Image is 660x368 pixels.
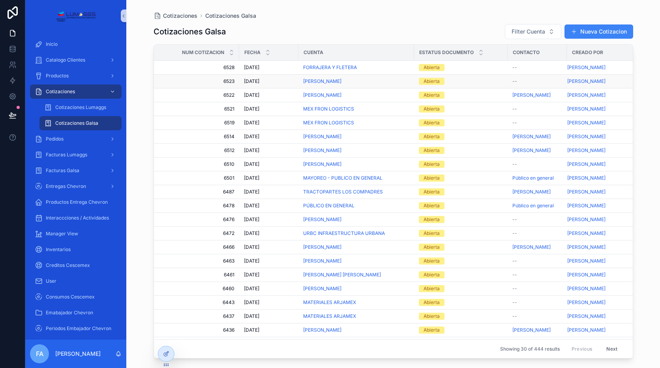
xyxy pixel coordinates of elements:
a: 6521 [163,106,234,112]
a: Abierta [419,64,503,71]
button: Select Button [505,24,561,39]
a: [PERSON_NAME] [512,189,551,195]
a: 6476 [163,216,234,223]
a: 6487 [163,189,234,195]
a: -- [512,285,562,292]
div: Abierta [424,147,440,154]
a: [PERSON_NAME] [567,78,638,84]
span: -- [512,230,517,237]
a: Facturas Galsa [30,163,122,178]
a: [PERSON_NAME] [303,78,341,84]
a: Abierta [419,78,503,85]
a: Creditos Cescemex [30,258,122,272]
span: [DATE] [244,230,259,237]
a: Abierta [419,230,503,237]
span: [PERSON_NAME] [512,133,551,140]
span: [DATE] [244,64,259,71]
span: Pedidos [46,136,64,142]
span: -- [512,78,517,84]
a: [PERSON_NAME] [567,175,638,181]
a: [DATE] [244,230,294,237]
div: Abierta [424,133,440,140]
a: 6443 [163,299,234,306]
a: [PERSON_NAME] [512,92,551,98]
a: [PERSON_NAME] [303,92,341,98]
a: -- [512,78,562,84]
span: [PERSON_NAME] [567,106,606,112]
button: Nueva Cotizacion [564,24,633,39]
a: Cotizaciones [30,84,122,99]
span: Inicio [46,41,58,47]
span: [PERSON_NAME] [303,147,341,154]
a: [PERSON_NAME] [567,216,606,223]
span: [DATE] [244,92,259,98]
a: [PERSON_NAME] [303,147,409,154]
span: -- [512,285,517,292]
div: Abierta [424,78,440,85]
span: [PERSON_NAME] [567,161,606,167]
span: [PERSON_NAME] [567,175,606,181]
div: Abierta [424,230,440,237]
a: Abierta [419,257,503,265]
span: [PERSON_NAME] [PERSON_NAME] [303,272,381,278]
a: -- [512,272,562,278]
a: MEX FRON LOGISTICS [303,120,409,126]
a: [PERSON_NAME] [567,203,606,209]
a: TRACTOPARTES LOS COMPADRES [303,189,409,195]
span: User [46,278,56,284]
span: [PERSON_NAME] [567,189,606,195]
a: Público en general [512,203,562,209]
a: [PERSON_NAME] [567,64,606,71]
span: [DATE] [244,147,259,154]
a: [PERSON_NAME] [303,161,341,167]
div: Abierta [424,202,440,209]
a: 6514 [163,133,234,140]
a: MATERIALES ARJAMEX [303,299,356,306]
span: [PERSON_NAME] [303,258,341,264]
a: Cotizaciones [154,12,197,20]
span: -- [512,64,517,71]
a: [PERSON_NAME] [567,133,638,140]
span: [PERSON_NAME] [567,133,606,140]
a: -- [512,106,562,112]
span: 6512 [163,147,234,154]
span: 6523 [163,78,234,84]
span: [PERSON_NAME] [567,120,606,126]
a: [PERSON_NAME] [303,244,341,250]
div: scrollable content [25,32,126,340]
a: [DATE] [244,133,294,140]
a: Cotizaciones Lumaggs [39,100,122,115]
a: Público en general [512,175,554,181]
span: [PERSON_NAME] [567,147,606,154]
a: [PERSON_NAME] [567,230,606,237]
a: [DATE] [244,161,294,167]
a: Abierta [419,105,503,113]
span: [DATE] [244,299,259,306]
a: Abierta [419,244,503,251]
a: 6461 [163,272,234,278]
span: -- [512,272,517,278]
span: Cotizaciones Galsa [55,120,98,126]
a: MATERIALES ARJAMEX [303,299,409,306]
a: Productos Entrega Chevron [30,195,122,209]
span: -- [512,161,517,167]
a: [PERSON_NAME] [512,244,551,250]
span: Inventarios [46,246,71,253]
a: [PERSON_NAME] [303,216,409,223]
a: [PERSON_NAME] [512,244,562,250]
a: MEX FRON LOGISTICS [303,120,354,126]
a: [PERSON_NAME] [303,161,409,167]
a: [PERSON_NAME] [567,244,606,250]
div: Abierta [424,271,440,278]
a: PÚBLICO EN GENERAL [303,203,354,209]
